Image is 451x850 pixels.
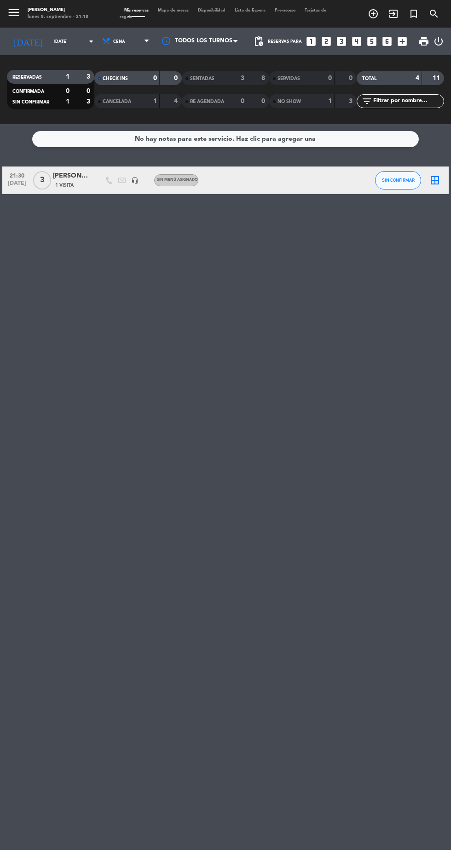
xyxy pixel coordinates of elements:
strong: 0 [328,75,332,81]
strong: 1 [66,98,69,105]
strong: 8 [262,75,267,81]
i: search [428,8,439,19]
span: SERVIDAS [278,76,300,81]
span: SIN CONFIRMAR [382,178,415,183]
span: CHECK INS [103,76,128,81]
i: power_settings_new [433,36,444,47]
i: looks_5 [366,35,378,47]
strong: 4 [174,98,180,104]
span: CANCELADA [103,99,131,104]
input: Filtrar por nombre... [372,96,444,106]
strong: 3 [241,75,244,81]
span: Lista de Espera [230,8,270,12]
span: 1 Visita [55,182,74,189]
span: Reservas para [268,39,302,44]
i: exit_to_app [388,8,399,19]
i: [DATE] [7,32,49,51]
strong: 1 [328,98,332,104]
i: looks_3 [335,35,347,47]
i: turned_in_not [408,8,419,19]
strong: 0 [153,75,157,81]
span: RESERVADAS [12,75,42,80]
span: Pre-acceso [270,8,300,12]
i: looks_two [320,35,332,47]
strong: 1 [66,74,69,80]
div: [PERSON_NAME] [53,171,90,181]
strong: 1 [153,98,157,104]
strong: 4 [416,75,419,81]
strong: 3 [87,74,93,80]
i: menu [7,6,21,19]
strong: 0 [174,75,180,81]
i: arrow_drop_down [86,36,97,47]
span: Sin menú asignado [157,178,198,182]
span: RE AGENDADA [190,99,224,104]
span: Mis reservas [120,8,153,12]
div: [PERSON_NAME] [28,7,88,14]
i: headset_mic [131,177,139,184]
strong: 0 [87,88,93,94]
span: [DATE] [6,180,29,191]
span: Cena [113,39,125,44]
span: NO SHOW [278,99,301,104]
button: menu [7,6,21,22]
strong: 3 [349,98,355,104]
span: pending_actions [253,36,264,47]
strong: 0 [241,98,244,104]
span: Mapa de mesas [153,8,193,12]
strong: 0 [349,75,355,81]
div: No hay notas para este servicio. Haz clic para agregar una [135,134,316,144]
strong: 0 [66,88,69,94]
span: CONFIRMADA [12,89,44,94]
span: SENTADAS [190,76,214,81]
span: 3 [33,171,51,190]
strong: 3 [87,98,93,105]
div: LOG OUT [433,28,444,55]
strong: 11 [433,75,442,81]
i: border_all [429,175,440,186]
span: Disponibilidad [193,8,230,12]
span: 21:30 [6,170,29,180]
i: filter_list [361,96,372,107]
div: lunes 8. septiembre - 21:18 [28,14,88,21]
span: print [418,36,429,47]
i: looks_4 [351,35,363,47]
button: SIN CONFIRMAR [375,171,421,190]
i: looks_6 [381,35,393,47]
span: SIN CONFIRMAR [12,100,49,104]
strong: 0 [262,98,267,104]
i: looks_one [305,35,317,47]
span: TOTAL [362,76,376,81]
i: add_box [396,35,408,47]
i: add_circle_outline [368,8,379,19]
